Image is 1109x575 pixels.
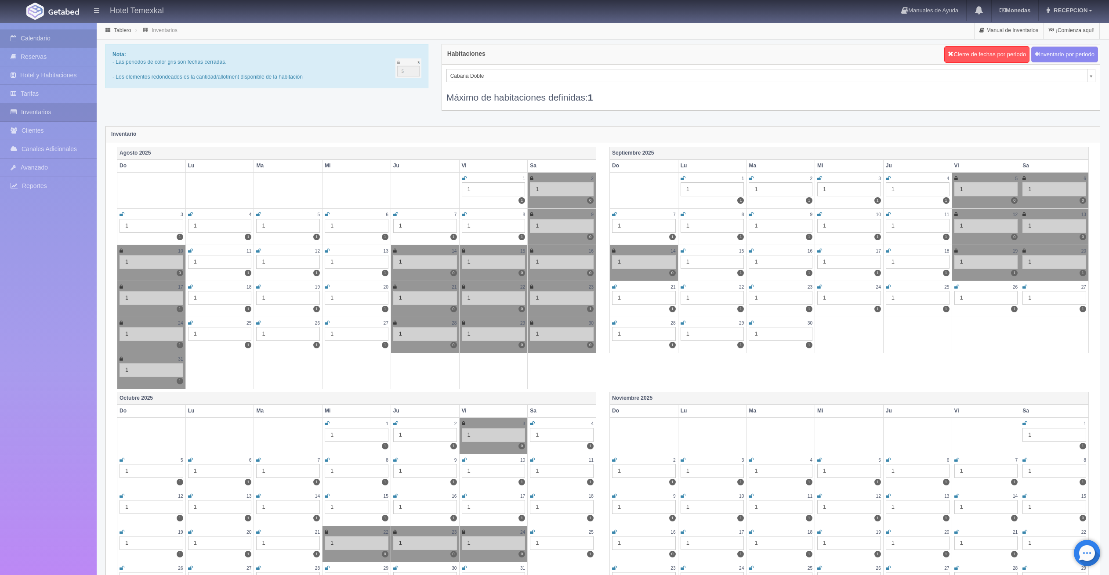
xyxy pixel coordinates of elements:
[954,255,1018,269] div: 1
[876,285,881,289] small: 24
[1022,255,1086,269] div: 1
[117,159,186,172] th: Do
[459,159,528,172] th: Vi
[245,551,251,557] label: 1
[944,212,949,217] small: 11
[1022,219,1086,233] div: 1
[681,327,744,341] div: 1
[313,479,320,485] label: 1
[120,536,183,550] div: 1
[749,182,812,196] div: 1
[943,270,950,276] label: 1
[452,285,457,289] small: 21
[446,82,1095,104] div: Máximo de habitaciones definidas:
[518,515,525,521] label: 1
[669,515,676,521] label: 1
[450,443,457,449] label: 1
[810,176,812,181] small: 2
[523,176,526,181] small: 1
[450,234,457,240] label: 1
[462,500,526,514] div: 1
[177,270,183,276] label: 0
[393,536,457,550] div: 1
[874,479,881,485] label: 1
[454,212,457,217] small: 7
[245,234,251,240] label: 1
[1080,270,1086,276] label: 1
[450,270,457,276] label: 0
[246,285,251,289] small: 18
[878,176,881,181] small: 3
[587,551,594,557] label: 1
[587,479,594,485] label: 1
[587,443,594,449] label: 1
[1081,212,1086,217] small: 13
[739,285,744,289] small: 22
[1020,159,1089,172] th: Sa
[177,479,183,485] label: 1
[944,46,1029,63] button: Cierre de fechas por periodo
[737,342,744,348] label: 1
[587,306,594,312] label: 1
[1080,234,1086,240] label: 0
[110,4,164,15] h4: Hotel Temexkal
[886,536,950,550] div: 1
[323,159,391,172] th: Mi
[450,551,457,557] label: 0
[105,44,428,88] div: - Las periodos de color gris son fechas cerradas. - Los elementos redondeados es la cantidad/allo...
[947,176,950,181] small: 4
[518,234,525,240] label: 1
[112,51,126,58] b: Nota:
[518,270,525,276] label: 0
[1081,249,1086,253] small: 20
[749,536,812,550] div: 1
[806,197,812,204] label: 1
[806,479,812,485] label: 1
[589,285,594,289] small: 23
[817,464,881,478] div: 1
[670,285,675,289] small: 21
[589,249,594,253] small: 16
[395,58,421,78] img: cutoff.png
[530,255,594,269] div: 1
[808,285,812,289] small: 23
[669,342,676,348] label: 1
[806,270,812,276] label: 1
[954,182,1018,196] div: 1
[393,464,457,478] div: 1
[954,536,1018,550] div: 1
[749,500,812,514] div: 1
[518,443,525,449] label: 0
[313,270,320,276] label: 1
[1013,285,1018,289] small: 26
[313,551,320,557] label: 1
[1031,47,1098,63] button: Inventario por periodo
[669,306,676,312] label: 1
[518,342,525,348] label: 0
[325,291,388,305] div: 1
[874,306,881,312] label: 1
[1080,443,1086,449] label: 1
[669,234,676,240] label: 1
[530,219,594,233] div: 1
[382,551,388,557] label: 0
[450,515,457,521] label: 1
[528,159,596,172] th: Sa
[462,291,526,305] div: 1
[1013,249,1018,253] small: 19
[612,255,676,269] div: 1
[737,197,744,204] label: 1
[393,500,457,514] div: 1
[1011,515,1018,521] label: 1
[1011,306,1018,312] label: 1
[178,249,183,253] small: 10
[325,428,388,442] div: 1
[317,212,320,217] small: 5
[670,249,675,253] small: 14
[325,500,388,514] div: 1
[886,182,950,196] div: 1
[612,219,676,233] div: 1
[188,500,252,514] div: 1
[1011,270,1018,276] label: 1
[462,255,526,269] div: 1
